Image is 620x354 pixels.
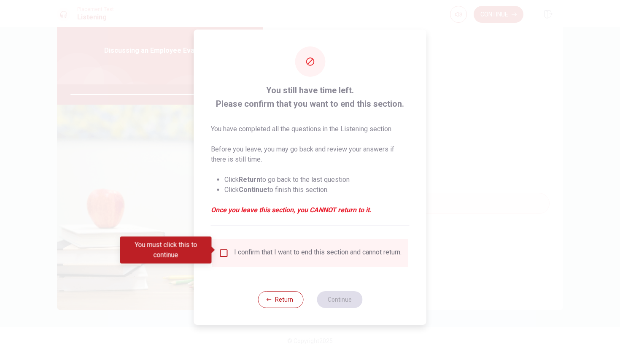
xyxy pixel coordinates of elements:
button: Return [258,291,303,308]
strong: Return [239,176,260,184]
div: I confirm that I want to end this section and cannot return. [234,248,402,258]
p: You have completed all the questions in the Listening section. [211,124,410,134]
p: Before you leave, you may go back and review your answers if there is still time. [211,144,410,165]
li: Click to finish this section. [224,185,410,195]
li: Click to go back to the last question [224,175,410,185]
span: You must click this to continue [219,248,229,258]
strong: Continue [239,186,267,194]
em: Once you leave this section, you CANNOT return to it. [211,205,410,215]
div: You must click this to continue [120,237,212,264]
button: Continue [317,291,362,308]
span: You still have time left. Please confirm that you want to end this section. [211,84,410,111]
